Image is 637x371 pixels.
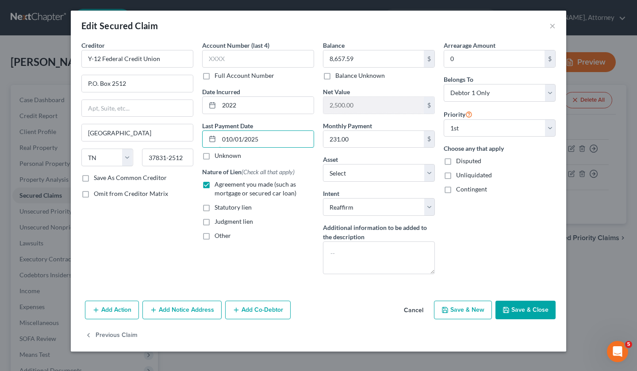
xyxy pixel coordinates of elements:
span: Judgment lien [215,218,253,225]
div: $ [424,97,434,114]
div: $ [424,131,434,148]
span: Disputed [456,157,481,164]
span: Asset [323,156,338,163]
span: 5 [625,341,632,348]
input: Enter city... [82,124,193,141]
label: Additional information to be added to the description [323,223,435,241]
iframe: Intercom live chat [607,341,628,362]
div: $ [424,50,434,67]
input: MM/DD/YYYY [219,97,314,114]
label: Arrearage Amount [444,41,495,50]
button: Cancel [397,302,430,319]
div: Edit Secured Claim [81,19,158,32]
button: Previous Claim [85,326,138,345]
input: 0.00 [444,50,545,67]
button: Add Action [85,301,139,319]
div: $ [545,50,555,67]
input: XXXX [202,50,314,68]
label: Account Number (last 4) [202,41,269,50]
label: Intent [323,189,339,198]
span: Contingent [456,185,487,193]
span: Belongs To [444,76,473,83]
label: Monthly Payment [323,121,372,130]
label: Net Value [323,87,350,96]
label: Priority [444,109,472,119]
input: 0.00 [323,97,424,114]
label: Balance Unknown [335,71,385,80]
label: Last Payment Date [202,121,253,130]
input: Enter zip... [142,149,194,166]
span: Agreement you made (such as mortgage or secured car loan) [215,180,296,197]
input: MM/DD/YYYY [219,131,314,148]
label: Full Account Number [215,71,274,80]
button: Add Co-Debtor [225,301,291,319]
span: (Check all that apply) [242,168,295,176]
span: Other [215,232,231,239]
label: Date Incurred [202,87,240,96]
span: Unliquidated [456,171,492,179]
input: Enter address... [82,75,193,92]
button: Add Notice Address [142,301,222,319]
label: Save As Common Creditor [94,173,167,182]
label: Nature of Lien [202,167,295,176]
input: 0.00 [323,131,424,148]
button: Save & Close [495,301,556,319]
input: 0.00 [323,50,424,67]
input: Apt, Suite, etc... [82,100,193,117]
span: Statutory lien [215,203,252,211]
button: Save & New [434,301,492,319]
label: Unknown [215,151,241,160]
label: Balance [323,41,345,50]
span: Creditor [81,42,105,49]
span: Omit from Creditor Matrix [94,190,168,197]
label: Choose any that apply [444,144,556,153]
button: × [549,20,556,31]
input: Search creditor by name... [81,50,193,68]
